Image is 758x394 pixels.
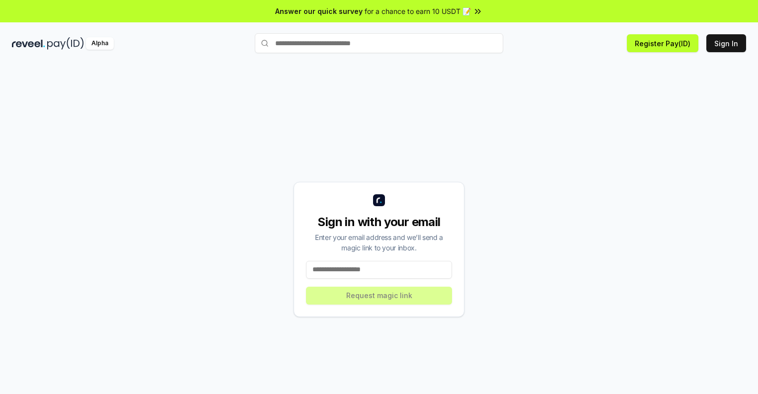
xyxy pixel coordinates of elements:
img: logo_small [373,194,385,206]
div: Alpha [86,37,114,50]
span: for a chance to earn 10 USDT 📝 [365,6,471,16]
img: reveel_dark [12,37,45,50]
button: Register Pay(ID) [627,34,698,52]
img: pay_id [47,37,84,50]
span: Answer our quick survey [275,6,363,16]
button: Sign In [706,34,746,52]
div: Enter your email address and we’ll send a magic link to your inbox. [306,232,452,253]
div: Sign in with your email [306,214,452,230]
